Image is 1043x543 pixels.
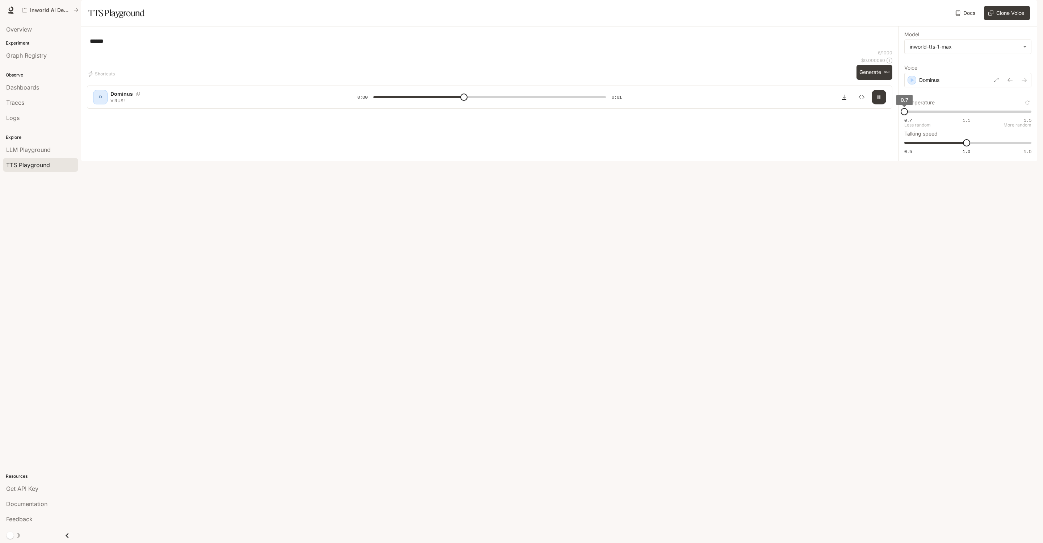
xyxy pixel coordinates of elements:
span: 1.5 [1024,148,1031,154]
span: 1.5 [1024,117,1031,123]
div: inworld-tts-1-max [905,40,1031,54]
button: Clone Voice [984,6,1030,20]
button: Generate⌘⏎ [856,65,892,80]
button: Inspect [854,90,869,104]
div: inworld-tts-1-max [910,43,1019,50]
p: VIRUS! [110,98,340,104]
span: 0:00 [357,94,368,101]
button: Shortcuts [87,68,118,80]
span: 0:01 [612,94,622,101]
p: Temperature [904,100,935,105]
span: 0.5 [904,148,912,154]
p: ⌘⏎ [884,70,889,75]
button: Download audio [837,90,851,104]
p: Inworld AI Demos [30,7,71,13]
button: All workspaces [19,3,82,17]
p: Voice [904,65,917,70]
span: 0.7 [904,117,912,123]
a: Docs [954,6,978,20]
p: Talking speed [904,131,938,136]
p: More random [1004,123,1031,127]
p: Dominus [919,76,939,84]
span: 1.1 [963,117,970,123]
button: Reset to default [1023,99,1031,107]
p: 6 / 1000 [878,50,892,56]
div: D [95,91,106,103]
p: Model [904,32,919,37]
span: 0.7 [901,97,908,103]
span: 1.0 [963,148,970,154]
p: Dominus [110,90,133,98]
h1: TTS Playground [88,6,144,20]
button: Copy Voice ID [133,92,143,96]
p: Less random [904,123,931,127]
p: $ 0.000060 [861,57,885,63]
